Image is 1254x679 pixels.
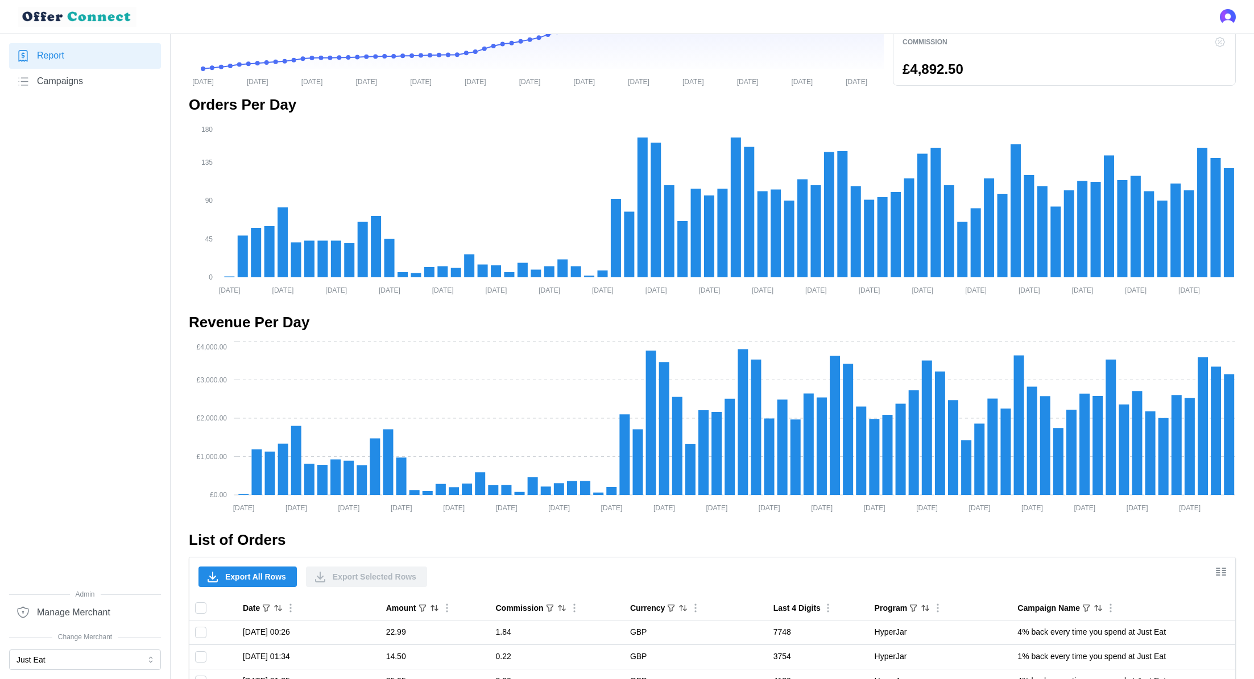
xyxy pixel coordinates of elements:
tspan: [DATE] [706,504,727,512]
tspan: [DATE] [1019,286,1040,294]
tspan: £1,000.00 [197,453,227,461]
td: HyperJar [869,645,1012,669]
tspan: [DATE] [539,286,560,294]
td: 7748 [768,620,869,645]
button: Open user button [1220,9,1236,25]
button: Column Actions [822,602,834,614]
button: Sort by Commission descending [557,603,567,613]
div: Amount [386,602,416,615]
tspan: [DATE] [443,504,465,512]
button: Column Actions [568,602,581,614]
button: Column Actions [1104,602,1117,614]
tspan: 90 [205,197,213,205]
button: Sort by Currency ascending [678,603,688,613]
tspan: [DATE] [628,77,649,85]
div: Currency [630,602,665,615]
button: Sort by Date descending [273,603,283,613]
h2: Orders Per Day [189,95,1236,115]
tspan: [DATE] [601,504,623,512]
td: GBP [624,645,768,669]
tspan: [DATE] [752,286,773,294]
tspan: [DATE] [759,504,780,512]
tspan: [DATE] [916,504,938,512]
span: Report [37,49,64,63]
tspan: [DATE] [465,77,486,85]
button: Column Actions [689,602,702,614]
td: HyperJar [869,620,1012,645]
div: Program [875,602,908,615]
button: Sort by Program ascending [920,603,930,613]
tspan: 45 [205,235,213,243]
button: Column Actions [441,602,453,614]
tspan: [DATE] [192,77,214,85]
span: Campaigns [37,74,83,89]
tspan: £2,000.00 [197,415,227,423]
tspan: [DATE] [682,77,704,85]
a: Campaigns [9,69,161,94]
h2: List of Orders [189,530,1236,550]
tspan: 180 [201,126,213,134]
div: Date [243,602,260,615]
tspan: [DATE] [1179,504,1201,512]
div: Commission [496,602,544,615]
tspan: [DATE] [233,504,255,512]
input: Toggle select all [195,602,206,614]
tspan: [DATE] [1178,286,1200,294]
tspan: [DATE] [301,77,323,85]
tspan: [DATE] [391,504,412,512]
td: [DATE] 01:34 [237,645,380,669]
a: Report [9,43,161,69]
input: Toggle select row [195,627,206,638]
tspan: [DATE] [325,286,347,294]
tspan: [DATE] [432,286,454,294]
h2: Revenue Per Day [189,313,1236,332]
tspan: [DATE] [548,504,570,512]
tspan: [DATE] [592,286,614,294]
span: Admin [9,589,161,600]
tspan: [DATE] [912,286,933,294]
button: Show/Hide columns [1211,562,1231,581]
span: Export Selected Rows [333,567,416,586]
td: 22.99 [380,620,490,645]
tspan: 135 [201,159,213,166]
tspan: [DATE] [379,286,400,294]
tspan: [DATE] [864,504,885,512]
tspan: [DATE] [737,77,759,85]
tspan: [DATE] [805,286,827,294]
div: Campaign Name [1017,602,1080,615]
tspan: £0.00 [210,491,227,499]
tspan: [DATE] [496,504,518,512]
tspan: [DATE] [355,77,377,85]
tspan: [DATE] [969,504,991,512]
tspan: [DATE] [410,77,432,85]
td: 3754 [768,645,869,669]
p: Commission [903,38,947,47]
span: Manage Merchant [37,606,110,620]
tspan: [DATE] [698,286,720,294]
tspan: £4,000.00 [197,343,227,351]
tspan: [DATE] [653,504,675,512]
tspan: [DATE] [519,77,541,85]
td: [DATE] 00:26 [237,620,380,645]
tspan: [DATE] [573,77,595,85]
tspan: [DATE] [1127,504,1148,512]
tspan: [DATE] [965,286,987,294]
button: Sort by Campaign Name ascending [1093,603,1103,613]
td: 4% back every time you spend at Just Eat [1012,620,1235,645]
img: 's logo [1220,9,1236,25]
tspan: [DATE] [1074,504,1095,512]
button: Export Selected Rows [306,566,427,587]
tspan: [DATE] [285,504,307,512]
tspan: [DATE] [645,286,667,294]
tspan: [DATE] [1072,286,1094,294]
input: Toggle select row [195,651,206,663]
p: £4,892.50 [903,63,963,76]
button: Just Eat [9,649,161,670]
tspan: [DATE] [1125,286,1147,294]
button: Sort by Amount descending [429,603,440,613]
tspan: [DATE] [846,77,867,85]
tspan: [DATE] [219,286,241,294]
tspan: [DATE] [1021,504,1043,512]
td: 1.84 [490,620,624,645]
tspan: [DATE] [247,77,268,85]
